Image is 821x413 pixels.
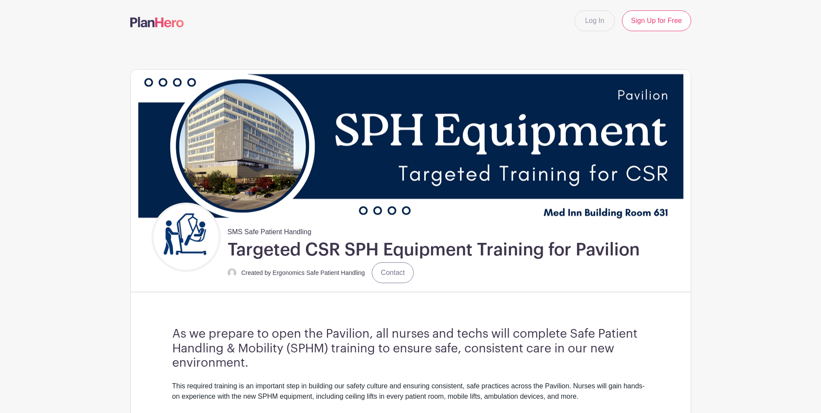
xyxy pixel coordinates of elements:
[372,262,414,283] a: Contact
[574,10,615,31] a: Log In
[622,10,691,31] a: Sign Up for Free
[228,223,312,237] span: SMS Safe Patient Handling
[228,239,640,261] h1: Targeted CSR SPH Equipment Training for Pavilion
[228,268,236,277] img: default-ce2991bfa6775e67f084385cd625a349d9dcbb7a52a09fb2fda1e96e2d18dcdb.png
[130,17,184,27] img: logo-507f7623f17ff9eddc593b1ce0a138ce2505c220e1c5a4e2b4648c50719b7d32.svg
[154,205,219,270] img: Untitled%20design.png
[131,70,691,223] img: event_banner_9855.png
[241,269,365,276] small: Created by Ergonomics Safe Patient Handling
[172,327,649,371] h3: As we prepare to open the Pavilion, all nurses and techs will complete Safe Patient Handling & Mo...
[172,381,649,412] div: This required training is an important step in building our safety culture and ensuring consisten...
